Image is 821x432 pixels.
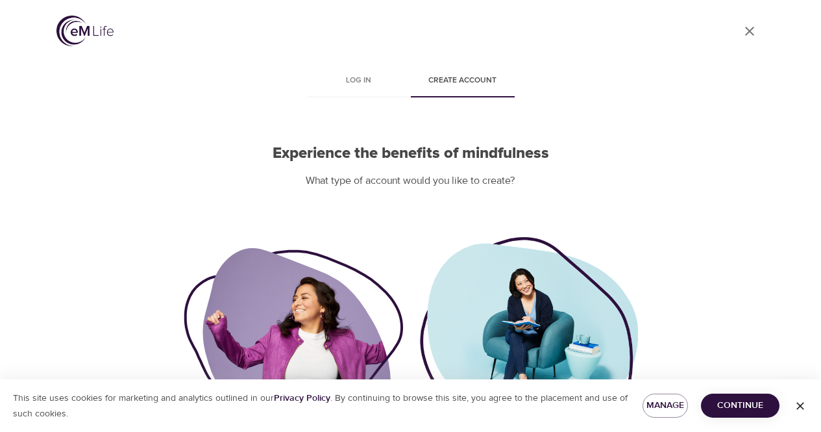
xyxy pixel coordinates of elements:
img: logo [56,16,114,46]
span: Continue [711,398,769,414]
span: Create account [419,74,507,88]
span: Manage [653,398,678,414]
a: Privacy Policy [274,392,330,404]
a: close [734,16,765,47]
p: What type of account would you like to create? [184,173,638,188]
button: Manage [643,394,688,418]
h2: Experience the benefits of mindfulness [184,144,638,163]
button: Continue [701,394,779,418]
span: Log in [315,74,403,88]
